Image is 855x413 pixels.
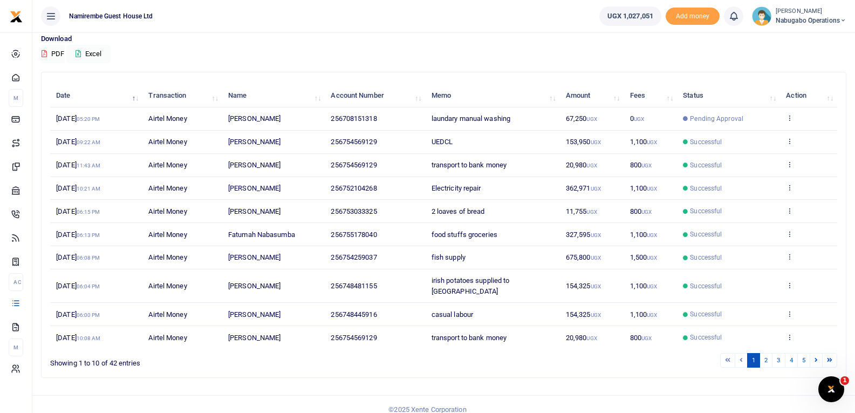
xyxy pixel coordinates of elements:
[630,138,658,146] span: 1,100
[630,161,652,169] span: 800
[56,282,100,290] span: [DATE]
[591,255,601,261] small: UGX
[630,334,652,342] span: 800
[56,253,100,261] span: [DATE]
[647,312,657,318] small: UGX
[785,353,798,368] a: 4
[586,335,597,341] small: UGX
[690,333,722,342] span: Successful
[432,207,485,215] span: 2 loaves of bread
[634,116,644,122] small: UGX
[148,282,187,290] span: Airtel Money
[77,163,101,168] small: 11:43 AM
[690,160,722,170] span: Successful
[56,334,100,342] span: [DATE]
[630,282,658,290] span: 1,100
[77,232,100,238] small: 06:13 PM
[566,161,597,169] span: 20,980
[666,8,720,25] span: Add money
[331,253,377,261] span: 256754259037
[56,138,100,146] span: [DATE]
[228,310,281,319] span: [PERSON_NAME]
[56,207,100,215] span: [DATE]
[566,253,601,261] span: 675,800
[690,253,722,262] span: Successful
[566,138,601,146] span: 153,950
[641,163,652,168] small: UGX
[10,12,23,20] a: logo-small logo-large logo-large
[77,335,101,341] small: 10:08 AM
[647,255,657,261] small: UGX
[228,161,281,169] span: [PERSON_NAME]
[566,184,601,192] span: 362,971
[148,231,187,239] span: Airtel Money
[599,6,661,26] a: UGX 1,027,051
[630,114,644,123] span: 0
[66,45,111,63] button: Excel
[776,16,846,25] span: Nabugabo operations
[77,255,100,261] small: 06:08 PM
[228,334,281,342] span: [PERSON_NAME]
[797,353,810,368] a: 5
[647,186,657,192] small: UGX
[776,7,846,16] small: [PERSON_NAME]
[228,282,281,290] span: [PERSON_NAME]
[586,163,597,168] small: UGX
[432,114,510,123] span: laundary manual washing
[331,184,377,192] span: 256752104268
[818,376,844,402] iframe: Intercom live chat
[228,184,281,192] span: [PERSON_NAME]
[591,283,601,289] small: UGX
[666,11,720,19] a: Add money
[56,114,100,123] span: [DATE]
[647,232,657,238] small: UGX
[690,229,722,239] span: Successful
[566,282,601,290] span: 154,325
[690,309,722,319] span: Successful
[148,184,187,192] span: Airtel Money
[432,253,466,261] span: fish supply
[560,84,624,107] th: Amount: activate to sort column ascending
[647,283,657,289] small: UGX
[331,138,377,146] span: 256754569129
[690,184,722,193] span: Successful
[772,353,785,368] a: 3
[690,137,722,147] span: Successful
[56,161,100,169] span: [DATE]
[566,231,601,239] span: 327,595
[677,84,780,107] th: Status: activate to sort column ascending
[228,207,281,215] span: [PERSON_NAME]
[630,207,652,215] span: 800
[690,114,743,124] span: Pending Approval
[41,33,846,45] p: Download
[591,139,601,145] small: UGX
[148,310,187,319] span: Airtel Money
[56,231,100,239] span: [DATE]
[10,10,23,23] img: logo-small
[607,11,653,22] span: UGX 1,027,051
[9,89,23,107] li: M
[591,232,601,238] small: UGX
[50,352,374,369] div: Showing 1 to 10 of 42 entries
[432,138,453,146] span: UEDCL
[591,312,601,318] small: UGX
[9,273,23,291] li: Ac
[647,139,657,145] small: UGX
[148,114,187,123] span: Airtel Money
[148,138,187,146] span: Airtel Money
[432,276,510,295] span: irish potatoes supplied to [GEOGRAPHIC_DATA]
[222,84,325,107] th: Name: activate to sort column ascending
[432,310,473,319] span: casual labour
[432,184,481,192] span: Electricity repair
[77,116,100,122] small: 05:20 PM
[586,116,597,122] small: UGX
[56,310,100,319] span: [DATE]
[747,353,760,368] a: 1
[566,207,597,215] span: 11,755
[840,376,849,385] span: 1
[331,231,377,239] span: 256755178040
[331,310,377,319] span: 256748445916
[228,231,295,239] span: Fatumah Nabasumba
[630,310,658,319] span: 1,100
[591,186,601,192] small: UGX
